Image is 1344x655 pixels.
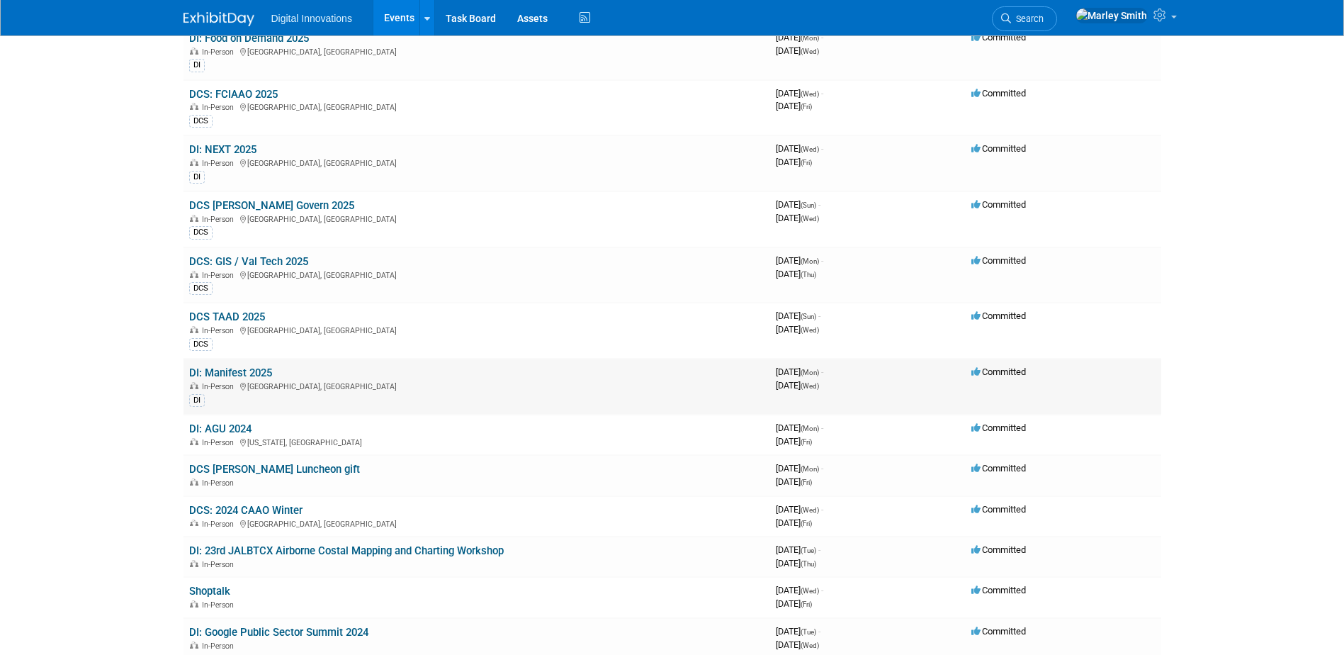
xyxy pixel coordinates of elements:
[971,366,1026,377] span: Committed
[190,215,198,222] img: In-Person Event
[190,560,198,567] img: In-Person Event
[776,157,812,167] span: [DATE]
[971,504,1026,515] span: Committed
[776,213,819,223] span: [DATE]
[190,478,198,486] img: In-Person Event
[202,271,238,280] span: In-Person
[189,282,213,295] div: DCS
[801,642,819,649] span: (Wed)
[801,103,812,111] span: (Fri)
[1011,13,1044,24] span: Search
[971,143,1026,154] span: Committed
[801,369,819,376] span: (Mon)
[202,215,238,224] span: In-Person
[190,271,198,278] img: In-Person Event
[801,465,819,473] span: (Mon)
[818,310,820,321] span: -
[189,115,213,128] div: DCS
[202,560,238,569] span: In-Person
[801,600,812,608] span: (Fri)
[801,34,819,42] span: (Mon)
[818,544,820,555] span: -
[776,422,823,433] span: [DATE]
[190,159,198,166] img: In-Person Event
[821,463,823,474] span: -
[776,517,812,528] span: [DATE]
[190,600,198,608] img: In-Person Event
[189,88,278,101] a: DCS: FCIAAO 2025
[189,213,764,224] div: [GEOGRAPHIC_DATA], [GEOGRAPHIC_DATA]
[776,585,823,595] span: [DATE]
[202,438,238,447] span: In-Person
[971,255,1026,266] span: Committed
[189,517,764,529] div: [GEOGRAPHIC_DATA], [GEOGRAPHIC_DATA]
[801,547,816,554] span: (Tue)
[801,326,819,334] span: (Wed)
[190,642,198,649] img: In-Person Event
[801,159,812,167] span: (Fri)
[801,90,819,98] span: (Wed)
[202,47,238,57] span: In-Person
[189,380,764,391] div: [GEOGRAPHIC_DATA], [GEOGRAPHIC_DATA]
[271,13,352,24] span: Digital Innovations
[801,438,812,446] span: (Fri)
[189,366,272,379] a: DI: Manifest 2025
[202,478,238,488] span: In-Person
[971,422,1026,433] span: Committed
[189,59,205,72] div: DI
[776,639,819,650] span: [DATE]
[189,143,256,156] a: DI: NEXT 2025
[821,88,823,99] span: -
[202,520,238,529] span: In-Person
[971,199,1026,210] span: Committed
[189,544,504,557] a: DI: 23rd JALBTCX Airborne Costal Mapping and Charting Workshop
[971,88,1026,99] span: Committed
[190,103,198,110] img: In-Person Event
[776,626,820,637] span: [DATE]
[189,422,252,435] a: DI: AGU 2024
[801,478,812,486] span: (Fri)
[801,47,819,55] span: (Wed)
[821,504,823,515] span: -
[190,438,198,445] img: In-Person Event
[801,520,812,527] span: (Fri)
[189,199,354,212] a: DCS [PERSON_NAME] Govern 2025
[190,382,198,389] img: In-Person Event
[202,159,238,168] span: In-Person
[189,626,368,639] a: DI: Google Public Sector Summit 2024
[971,310,1026,321] span: Committed
[776,88,823,99] span: [DATE]
[776,476,812,487] span: [DATE]
[776,558,816,569] span: [DATE]
[776,45,819,56] span: [DATE]
[801,215,819,223] span: (Wed)
[189,394,205,407] div: DI
[801,201,816,209] span: (Sun)
[801,271,816,279] span: (Thu)
[202,103,238,112] span: In-Person
[801,382,819,390] span: (Wed)
[776,32,823,43] span: [DATE]
[202,326,238,335] span: In-Person
[190,520,198,527] img: In-Person Event
[189,324,764,335] div: [GEOGRAPHIC_DATA], [GEOGRAPHIC_DATA]
[776,101,812,111] span: [DATE]
[821,366,823,377] span: -
[801,560,816,568] span: (Thu)
[801,506,819,514] span: (Wed)
[189,310,265,323] a: DCS TAAD 2025
[801,628,816,636] span: (Tue)
[971,463,1026,474] span: Committed
[776,310,820,321] span: [DATE]
[818,199,820,210] span: -
[776,504,823,515] span: [DATE]
[189,171,205,184] div: DI
[776,598,812,609] span: [DATE]
[776,143,823,154] span: [DATE]
[189,463,360,476] a: DCS [PERSON_NAME] Luncheon gift
[776,366,823,377] span: [DATE]
[189,45,764,57] div: [GEOGRAPHIC_DATA], [GEOGRAPHIC_DATA]
[776,199,820,210] span: [DATE]
[189,101,764,112] div: [GEOGRAPHIC_DATA], [GEOGRAPHIC_DATA]
[801,425,819,432] span: (Mon)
